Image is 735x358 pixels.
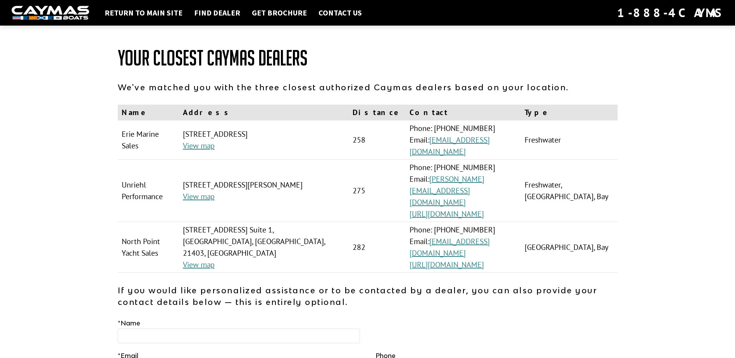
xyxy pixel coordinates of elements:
[183,191,215,201] a: View map
[617,4,723,21] div: 1-888-4CAYMAS
[410,209,484,219] a: [URL][DOMAIN_NAME]
[118,120,179,160] td: Erie Marine Sales
[406,105,521,120] th: Contact
[521,222,617,273] td: [GEOGRAPHIC_DATA], Bay
[406,120,521,160] td: Phone: [PHONE_NUMBER] Email:
[521,120,617,160] td: Freshwater
[349,160,406,222] td: 275
[521,160,617,222] td: Freshwater, [GEOGRAPHIC_DATA], Bay
[179,160,349,222] td: [STREET_ADDRESS][PERSON_NAME]
[410,135,490,157] a: [EMAIL_ADDRESS][DOMAIN_NAME]
[410,260,484,270] a: [URL][DOMAIN_NAME]
[410,236,490,258] a: [EMAIL_ADDRESS][DOMAIN_NAME]
[190,8,244,18] a: Find Dealer
[406,222,521,273] td: Phone: [PHONE_NUMBER] Email:
[118,105,179,120] th: Name
[349,105,406,120] th: Distance
[349,120,406,160] td: 258
[118,284,618,308] p: If you would like personalized assistance or to be contacted by a dealer, you can also provide yo...
[406,160,521,222] td: Phone: [PHONE_NUMBER] Email:
[410,174,484,207] a: [PERSON_NAME][EMAIL_ADDRESS][DOMAIN_NAME]
[118,160,179,222] td: Unriehl Performance
[118,318,140,328] label: Name
[179,105,349,120] th: Address
[12,6,89,20] img: white-logo-c9c8dbefe5ff5ceceb0f0178aa75bf4bb51f6bca0971e226c86eb53dfe498488.png
[118,222,179,273] td: North Point Yacht Sales
[248,8,311,18] a: Get Brochure
[183,141,215,151] a: View map
[183,260,215,270] a: View map
[179,222,349,273] td: [STREET_ADDRESS] Suite 1, [GEOGRAPHIC_DATA], [GEOGRAPHIC_DATA], 21403, [GEOGRAPHIC_DATA]
[521,105,617,120] th: Type
[118,46,618,70] h1: Your Closest Caymas Dealers
[118,81,618,93] p: We've matched you with the three closest authorized Caymas dealers based on your location.
[315,8,366,18] a: Contact Us
[349,222,406,273] td: 282
[101,8,186,18] a: Return to main site
[179,120,349,160] td: [STREET_ADDRESS]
